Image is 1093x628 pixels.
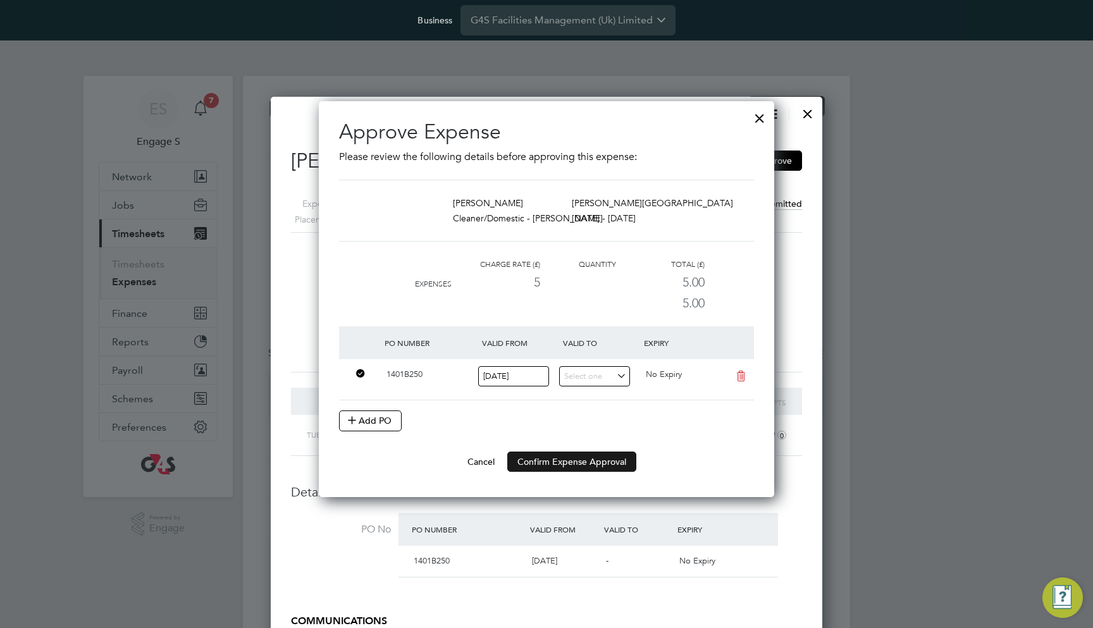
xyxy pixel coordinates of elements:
button: Add PO [339,410,402,431]
div: Quantity [540,257,616,272]
span: 1401B250 [386,369,423,379]
span: No Expiry [646,369,682,379]
span: Expenses [415,280,452,288]
div: Charge rate (£) [452,257,540,272]
span: [PERSON_NAME] [453,197,523,209]
h2: [PERSON_NAME]'s Expense: [291,148,802,175]
div: Valid From [527,518,601,541]
span: [DATE] - [DATE] [572,212,636,224]
span: Tue [307,429,321,440]
div: Valid To [560,331,641,354]
div: Valid From [479,331,560,354]
button: Approve [746,151,802,171]
label: Placement ID [275,212,348,228]
span: 5.00 [682,295,705,311]
label: Business [417,15,452,26]
div: PO Number [409,518,527,541]
div: Expiry [641,331,722,354]
input: Select one [559,366,630,387]
h5: COMMUNICATIONS [291,615,802,628]
div: 5.00 [616,272,705,293]
span: Cleaner/Domestic - [PERSON_NAME] [453,212,603,224]
span: [PERSON_NAME][GEOGRAPHIC_DATA] [572,197,733,209]
span: - [606,555,608,566]
button: Engage Resource Center [1042,577,1083,618]
h2: Approve Expense [339,119,754,145]
button: Cancel [457,452,505,472]
div: Total (£) [616,257,705,272]
div: PO Number [381,331,479,354]
span: 1401B250 [414,555,450,566]
label: Expense ID [275,196,348,212]
input: Select one [478,366,549,387]
label: PO No [291,523,391,536]
div: Expiry [674,518,748,541]
h3: Details [291,484,802,500]
p: Please review the following details before approving this expense: [339,149,754,164]
span: [DATE] [532,555,557,566]
div: 5 [452,272,540,293]
span: No Expiry [679,555,715,566]
span: Submitted [760,198,802,210]
button: Confirm Expense Approval [507,452,636,472]
div: Valid To [601,518,675,541]
i: 0 [777,431,786,440]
